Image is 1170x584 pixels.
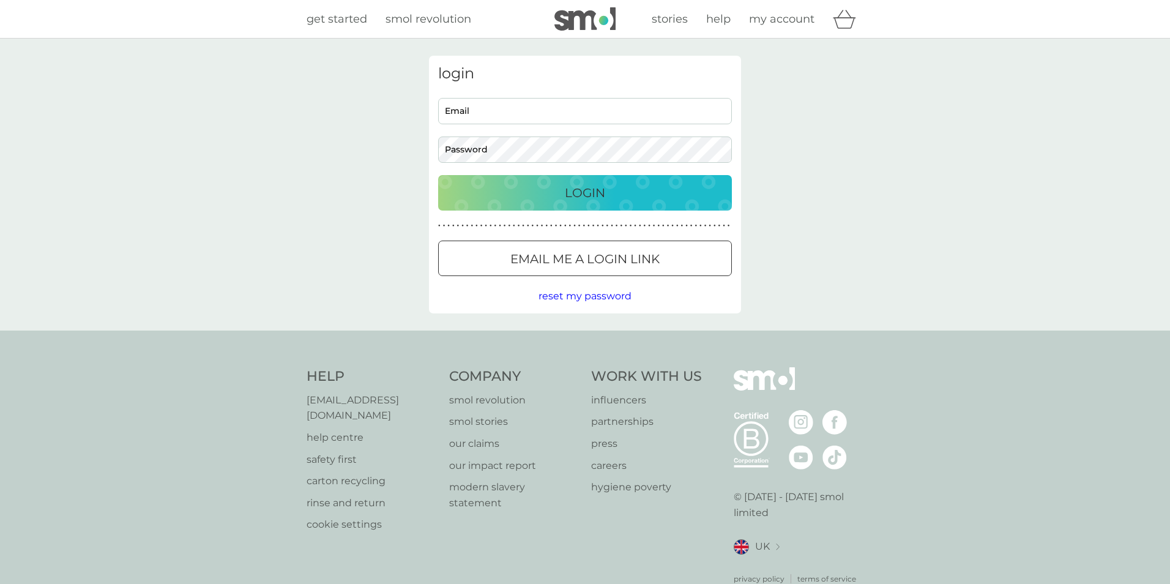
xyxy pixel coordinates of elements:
img: visit the smol Instagram page [789,410,813,435]
p: ● [709,223,711,229]
span: get started [307,12,367,26]
p: ● [620,223,622,229]
p: ● [671,223,674,229]
h4: Help [307,367,437,386]
p: ● [685,223,688,229]
p: ● [438,223,441,229]
img: smol [554,7,616,31]
p: ● [630,223,632,229]
p: ● [690,223,693,229]
span: UK [755,539,770,555]
p: Login [565,183,605,203]
p: ● [653,223,655,229]
span: my account [749,12,814,26]
span: stories [652,12,688,26]
a: press [591,436,702,452]
span: reset my password [538,290,632,302]
p: ● [518,223,520,229]
button: Login [438,175,732,211]
p: modern slavery statement [449,479,579,511]
a: get started [307,10,367,28]
p: ● [569,223,572,229]
p: © [DATE] - [DATE] smol limited [734,489,864,520]
p: ● [667,223,669,229]
a: [EMAIL_ADDRESS][DOMAIN_NAME] [307,392,437,424]
a: partnerships [591,414,702,430]
p: ● [699,223,702,229]
h4: Company [449,367,579,386]
p: ● [447,223,450,229]
p: Email me a login link [510,249,660,269]
p: ● [587,223,590,229]
a: my account [749,10,814,28]
a: our claims [449,436,579,452]
p: ● [723,223,725,229]
span: help [706,12,731,26]
p: ● [499,223,501,229]
p: ● [583,223,585,229]
p: ● [443,223,445,229]
p: smol stories [449,414,579,430]
p: ● [527,223,529,229]
p: ● [480,223,483,229]
img: select a new location [776,544,780,550]
p: ● [485,223,487,229]
p: ● [457,223,460,229]
h3: login [438,65,732,83]
p: ● [555,223,557,229]
p: ● [508,223,510,229]
p: ● [602,223,604,229]
p: ● [704,223,707,229]
p: ● [461,223,464,229]
a: influencers [591,392,702,408]
p: ● [466,223,469,229]
p: ● [452,223,455,229]
a: rinse and return [307,495,437,511]
a: smol revolution [449,392,579,408]
button: Email me a login link [438,241,732,276]
p: ● [597,223,599,229]
p: ● [662,223,665,229]
p: ● [606,223,609,229]
a: our impact report [449,458,579,474]
img: UK flag [734,539,749,555]
p: ● [681,223,684,229]
p: ● [648,223,650,229]
p: ● [728,223,730,229]
p: ● [475,223,478,229]
a: smol revolution [386,10,471,28]
p: ● [471,223,473,229]
p: ● [545,223,548,229]
p: ● [634,223,636,229]
h4: Work With Us [591,367,702,386]
p: ● [522,223,524,229]
p: ● [718,223,721,229]
p: ● [695,223,697,229]
a: cookie settings [307,517,437,533]
p: ● [644,223,646,229]
p: help centre [307,430,437,446]
a: safety first [307,452,437,468]
p: ● [490,223,492,229]
p: ● [676,223,679,229]
p: ● [573,223,576,229]
div: basket [833,7,863,31]
a: careers [591,458,702,474]
p: ● [639,223,641,229]
a: carton recycling [307,473,437,489]
p: ● [494,223,497,229]
p: hygiene poverty [591,479,702,495]
img: smol [734,367,795,409]
p: ● [592,223,595,229]
p: ● [714,223,716,229]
